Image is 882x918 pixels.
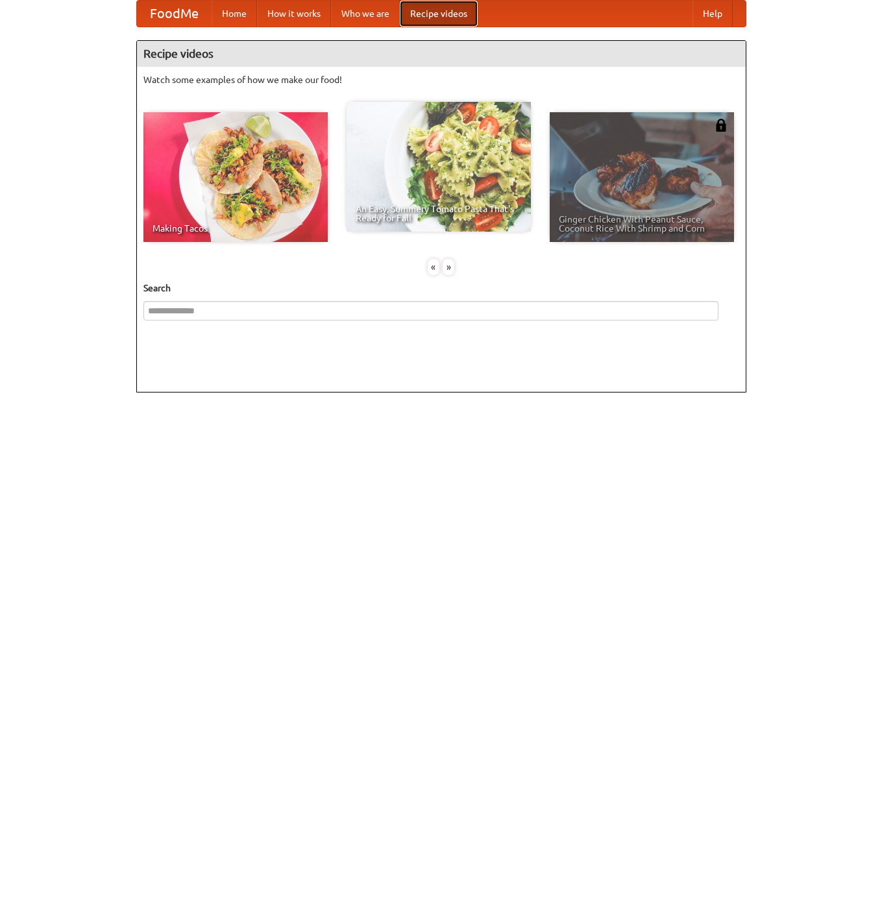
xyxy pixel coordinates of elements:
div: « [428,259,439,275]
span: Making Tacos [153,224,319,233]
a: FoodMe [137,1,212,27]
a: Who we are [331,1,400,27]
div: » [443,259,454,275]
span: An Easy, Summery Tomato Pasta That's Ready for Fall [356,204,522,223]
a: How it works [257,1,331,27]
a: Making Tacos [143,112,328,242]
a: An Easy, Summery Tomato Pasta That's Ready for Fall [347,102,531,232]
a: Home [212,1,257,27]
h4: Recipe videos [137,41,746,67]
p: Watch some examples of how we make our food! [143,73,739,86]
a: Help [692,1,733,27]
a: Recipe videos [400,1,478,27]
img: 483408.png [715,119,728,132]
h5: Search [143,282,739,295]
